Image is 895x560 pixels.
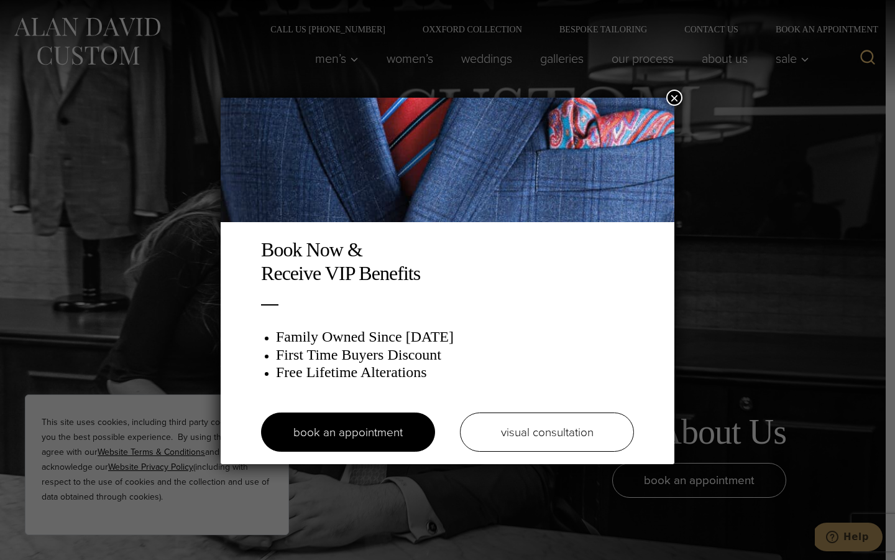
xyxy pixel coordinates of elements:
[276,363,634,381] h3: Free Lifetime Alterations
[261,238,634,286] h2: Book Now & Receive VIP Benefits
[29,9,54,20] span: Help
[261,413,435,452] a: book an appointment
[460,413,634,452] a: visual consultation
[276,346,634,364] h3: First Time Buyers Discount
[276,328,634,346] h3: Family Owned Since [DATE]
[666,90,682,106] button: Close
